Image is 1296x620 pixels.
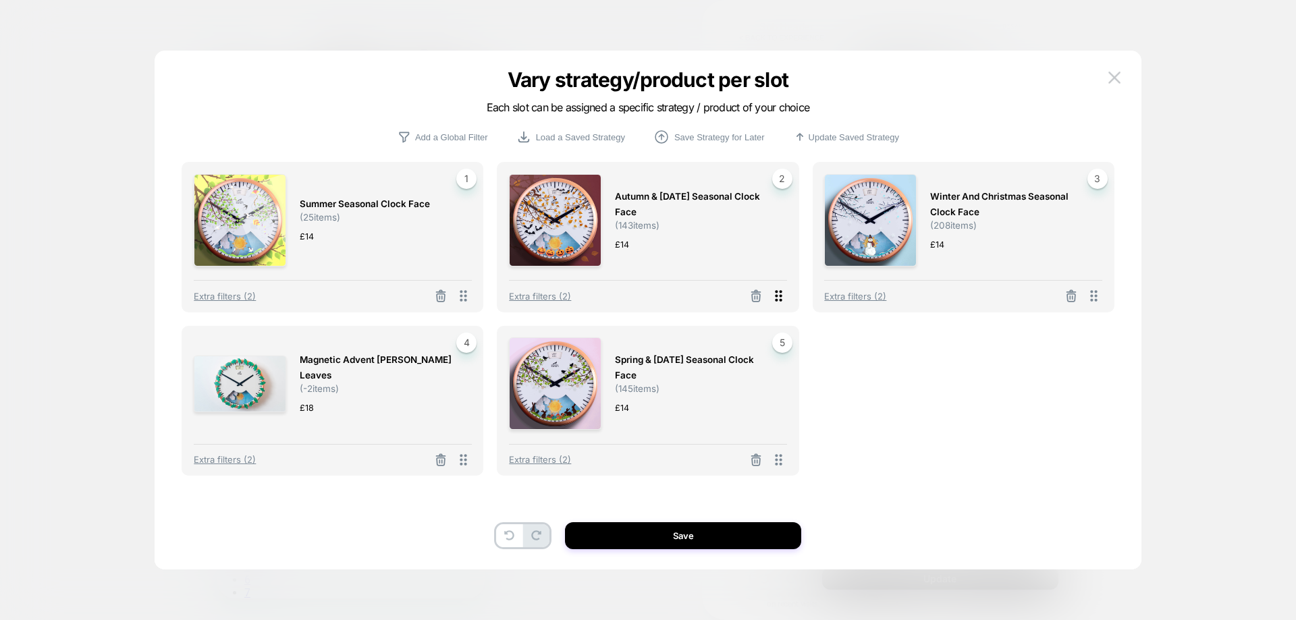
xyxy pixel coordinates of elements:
p: Vary strategy/product per slot [393,67,903,92]
a: 3 [27,492,33,505]
button: Update Saved Strategy [789,130,903,144]
span: Each slot can be assigned a specific strategy / product of your choice [487,101,810,114]
button: Save [565,522,801,549]
span: Winter and Christmas Seasonal Clock Face [930,189,1088,220]
img: clock-face-stickers-winter.jpg [824,174,917,266]
a: 1 [27,466,33,479]
span: GBP [221,24,257,39]
a: 6 [27,530,33,543]
a: 1 [196,11,208,39]
span: GBP [237,28,257,35]
a: 2 [27,479,33,492]
p: Update Saved Strategy [809,132,899,142]
span: ( 208 items) [930,220,977,231]
span: Autumn & [DATE] Seasonal Clock Face [615,189,773,220]
span: Spring & [DATE] Seasonal Clock Face [615,352,773,383]
span: £ 14 [930,237,944,252]
span: Extra filters (2) [824,291,886,302]
button: Save Strategy for Later [649,128,769,146]
p: Save Strategy for Later [674,132,765,142]
a: 7 [27,543,33,556]
img: united_kingdom.svg [221,24,237,39]
span: 5 [772,333,792,353]
a: 4 [27,505,33,517]
span: 2 [772,169,792,189]
a: 5 [27,517,33,530]
span: 1 [200,5,213,19]
img: Bramwell Brown [108,10,160,37]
